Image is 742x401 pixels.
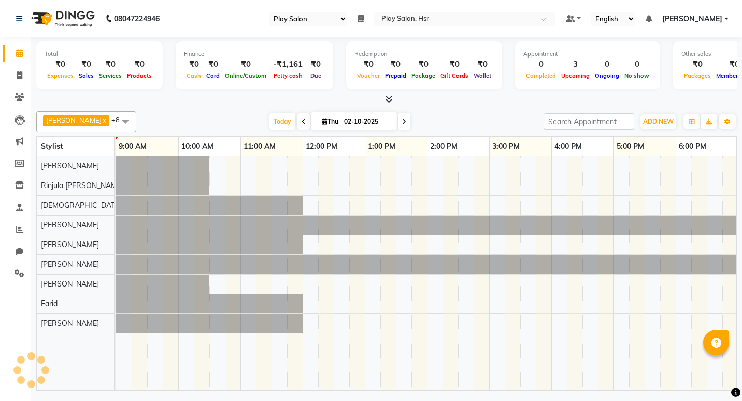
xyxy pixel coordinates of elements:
[184,50,325,59] div: Finance
[179,139,216,154] a: 10:00 AM
[41,141,63,151] span: Stylist
[204,72,222,79] span: Card
[354,72,382,79] span: Voucher
[319,118,341,125] span: Thu
[41,260,99,269] span: [PERSON_NAME]
[523,72,559,79] span: Completed
[41,200,180,210] span: [DEMOGRAPHIC_DATA][PERSON_NAME]
[354,59,382,70] div: ₹0
[592,72,622,79] span: Ongoing
[523,50,652,59] div: Appointment
[269,113,295,130] span: Today
[308,72,324,79] span: Due
[111,116,127,124] span: +8
[341,114,393,130] input: 2025-10-02
[409,59,438,70] div: ₹0
[409,72,438,79] span: Package
[96,72,124,79] span: Services
[102,116,106,124] a: x
[241,139,278,154] a: 11:00 AM
[662,13,722,24] span: [PERSON_NAME]
[45,59,76,70] div: ₹0
[26,4,97,33] img: logo
[41,240,99,249] span: [PERSON_NAME]
[45,72,76,79] span: Expenses
[622,72,652,79] span: No show
[96,59,124,70] div: ₹0
[490,139,522,154] a: 3:00 PM
[41,299,58,308] span: Farid
[559,59,592,70] div: 3
[382,59,409,70] div: ₹0
[544,113,634,130] input: Search Appointment
[427,139,460,154] a: 2:00 PM
[592,59,622,70] div: 0
[184,72,204,79] span: Cash
[116,139,149,154] a: 9:00 AM
[681,59,714,70] div: ₹0
[271,72,305,79] span: Petty cash
[204,59,222,70] div: ₹0
[354,50,494,59] div: Redemption
[438,72,471,79] span: Gift Cards
[41,319,99,328] span: [PERSON_NAME]
[269,59,307,70] div: -₹1,161
[559,72,592,79] span: Upcoming
[640,114,676,129] button: ADD NEW
[471,59,494,70] div: ₹0
[45,50,154,59] div: Total
[41,181,123,190] span: Rinjula [PERSON_NAME]
[523,59,559,70] div: 0
[681,72,714,79] span: Packages
[41,161,99,170] span: [PERSON_NAME]
[365,139,398,154] a: 1:00 PM
[622,59,652,70] div: 0
[41,279,99,289] span: [PERSON_NAME]
[124,59,154,70] div: ₹0
[41,220,99,230] span: [PERSON_NAME]
[76,72,96,79] span: Sales
[46,116,102,124] span: [PERSON_NAME]
[438,59,471,70] div: ₹0
[307,59,325,70] div: ₹0
[184,59,204,70] div: ₹0
[222,59,269,70] div: ₹0
[222,72,269,79] span: Online/Custom
[303,139,340,154] a: 12:00 PM
[614,139,647,154] a: 5:00 PM
[114,4,160,33] b: 08047224946
[76,59,96,70] div: ₹0
[643,118,674,125] span: ADD NEW
[552,139,584,154] a: 4:00 PM
[676,139,709,154] a: 6:00 PM
[471,72,494,79] span: Wallet
[124,72,154,79] span: Products
[382,72,409,79] span: Prepaid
